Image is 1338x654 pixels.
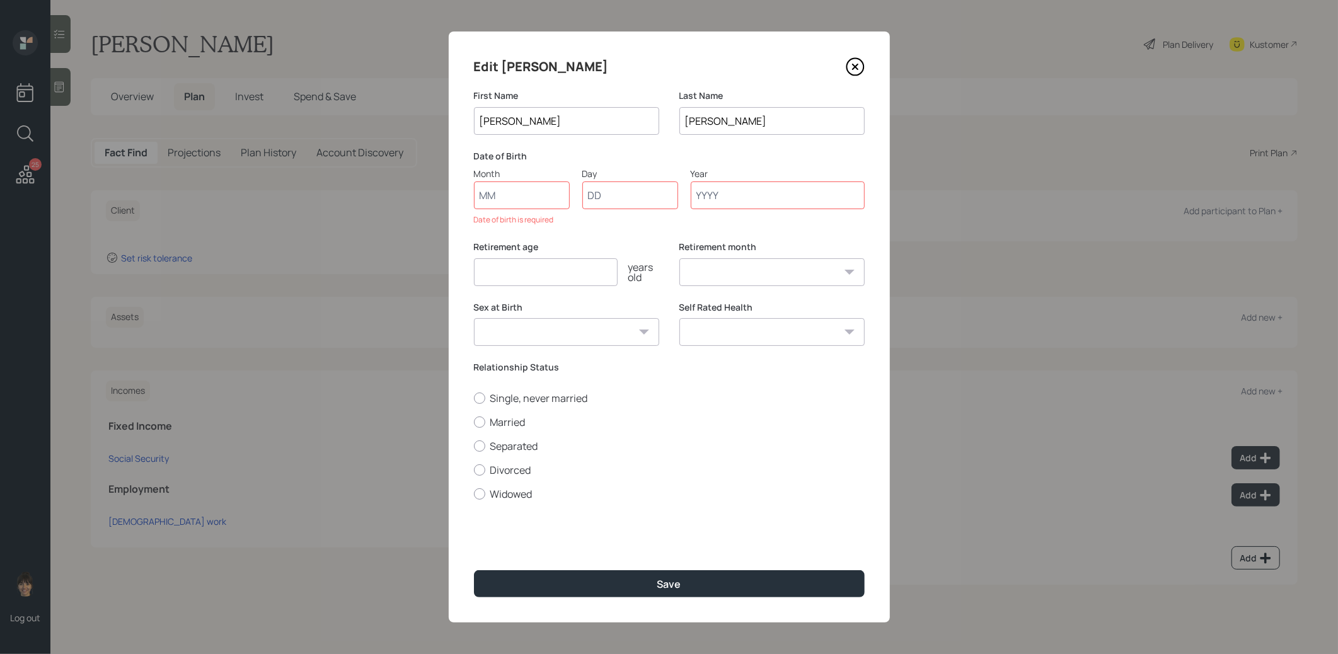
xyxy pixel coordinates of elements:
label: Single, never married [474,391,865,405]
label: First Name [474,89,659,102]
input: Day [582,181,678,209]
div: Year [691,167,865,180]
label: Last Name [679,89,865,102]
div: Save [657,577,681,591]
div: years old [618,262,659,282]
label: Date of Birth [474,150,865,163]
label: Retirement age [474,241,659,253]
div: Day [582,167,678,180]
label: Retirement month [679,241,865,253]
input: Month [474,181,570,209]
label: Divorced [474,463,865,477]
label: Separated [474,439,865,453]
label: Widowed [474,487,865,501]
label: Relationship Status [474,361,865,374]
input: Year [691,181,865,209]
label: Self Rated Health [679,301,865,314]
div: Month [474,167,570,180]
label: Married [474,415,865,429]
label: Sex at Birth [474,301,659,314]
div: Date of birth is required [474,214,865,226]
button: Save [474,570,865,597]
h4: Edit [PERSON_NAME] [474,57,609,77]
